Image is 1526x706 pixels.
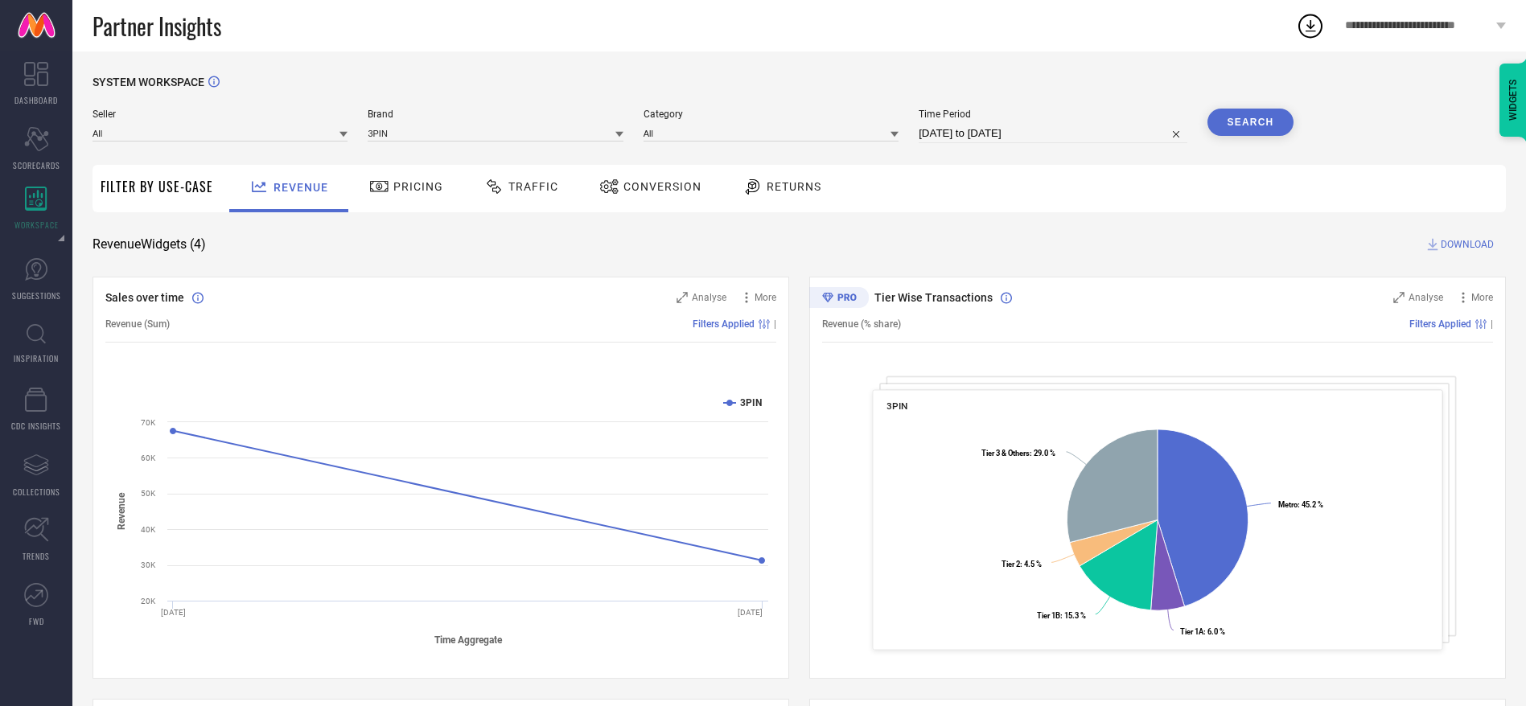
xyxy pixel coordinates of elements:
span: COLLECTIONS [13,486,60,498]
text: : 4.5 % [1002,560,1042,568]
span: 3PIN [886,400,907,412]
span: Brand [368,109,623,120]
text: 60K [141,454,156,462]
text: : 45.2 % [1278,500,1323,509]
text: : 29.0 % [981,449,1055,458]
span: Filters Applied [1409,318,1471,330]
span: Analyse [692,292,726,303]
span: Tier Wise Transactions [874,291,993,304]
tspan: Tier 1A [1180,627,1204,636]
span: SYSTEM WORKSPACE [93,76,204,88]
span: | [1491,318,1493,330]
span: Time Period [919,109,1187,120]
span: Filters Applied [693,318,755,330]
div: Open download list [1296,11,1325,40]
text: : 15.3 % [1037,611,1086,620]
span: Revenue (% share) [822,318,901,330]
span: CDC INSIGHTS [11,420,61,432]
button: Search [1207,109,1294,136]
span: Conversion [623,180,701,193]
text: 30K [141,560,156,569]
span: Revenue [274,181,328,194]
svg: Zoom [677,292,688,303]
text: [DATE] [161,608,186,617]
span: Filter By Use-Case [101,177,213,196]
span: More [1471,292,1493,303]
span: Analyse [1409,292,1443,303]
span: Returns [767,180,821,193]
span: Category [644,109,899,120]
text: [DATE] [738,608,763,617]
text: : 6.0 % [1180,627,1225,636]
span: DASHBOARD [14,94,58,106]
span: Revenue (Sum) [105,318,170,330]
span: Revenue Widgets ( 4 ) [93,236,206,252]
span: Seller [93,109,348,120]
text: 3PIN [740,397,762,408]
tspan: Time Aggregate [434,634,503,646]
text: 20K [141,597,156,605]
span: Traffic [508,180,558,193]
tspan: Metro [1278,500,1298,509]
svg: Zoom [1393,292,1405,303]
span: TRENDS [23,550,50,562]
span: WORKSPACE [14,219,59,231]
span: Partner Insights [93,10,221,43]
span: SCORECARDS [13,159,60,171]
tspan: Tier 1B [1037,611,1060,620]
span: SUGGESTIONS [12,289,61,302]
tspan: Revenue [116,492,127,530]
span: FWD [29,615,44,627]
tspan: Tier 3 & Others [981,449,1030,458]
span: DOWNLOAD [1441,236,1494,252]
text: 40K [141,525,156,534]
span: Sales over time [105,291,184,304]
span: More [755,292,776,303]
span: | [774,318,776,330]
input: Select time period [919,124,1187,143]
span: INSPIRATION [14,352,59,364]
span: Pricing [393,180,443,193]
text: 50K [141,489,156,498]
tspan: Tier 2 [1002,560,1020,568]
div: Premium [809,287,869,311]
text: 70K [141,418,156,427]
